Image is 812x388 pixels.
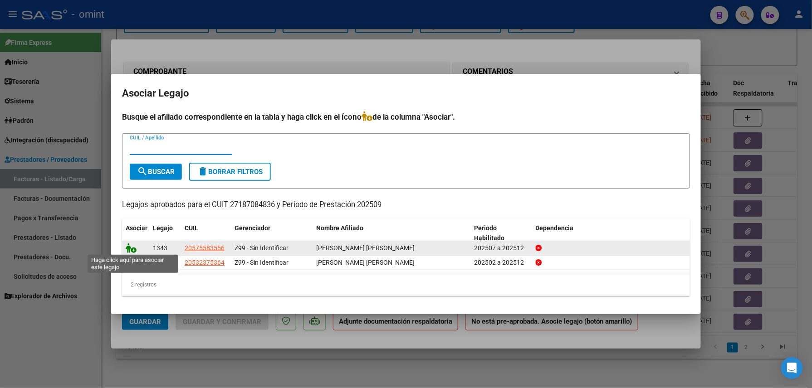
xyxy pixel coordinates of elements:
[536,224,574,232] span: Dependencia
[122,85,690,102] h2: Asociar Legajo
[316,224,363,232] span: Nombre Afiliado
[149,218,181,248] datatable-header-cell: Legajo
[185,224,198,232] span: CUIL
[153,224,173,232] span: Legajo
[532,218,690,248] datatable-header-cell: Dependencia
[153,259,164,266] span: 154
[474,224,505,242] span: Periodo Habilitado
[197,168,263,176] span: Borrar Filtros
[130,164,182,180] button: Buscar
[235,244,289,252] span: Z99 - Sin Identificar
[474,257,528,268] div: 202502 a 202512
[316,244,415,252] span: ECKERDT SANTIAGO LIONEL
[197,166,208,177] mat-icon: delete
[122,273,690,296] div: 2 registros
[316,259,415,266] span: VIDAURRETA ARAGONE LUCAS MARTIN
[137,168,175,176] span: Buscar
[185,259,225,266] span: 20532375364
[185,244,225,252] span: 20575583556
[122,111,690,123] h4: Busque el afiliado correspondiente en la tabla y haga click en el ícono de la columna "Asociar".
[189,163,271,181] button: Borrar Filtros
[235,224,270,232] span: Gerenciador
[126,224,147,232] span: Asociar
[181,218,231,248] datatable-header-cell: CUIL
[235,259,289,266] span: Z99 - Sin Identificar
[137,166,148,177] mat-icon: search
[122,218,149,248] datatable-header-cell: Asociar
[313,218,471,248] datatable-header-cell: Nombre Afiliado
[231,218,313,248] datatable-header-cell: Gerenciador
[153,244,167,252] span: 1343
[471,218,532,248] datatable-header-cell: Periodo Habilitado
[122,199,690,211] p: Legajos aprobados para el CUIT 27187084836 y Período de Prestación 202509
[474,243,528,253] div: 202507 a 202512
[781,357,803,379] div: Open Intercom Messenger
